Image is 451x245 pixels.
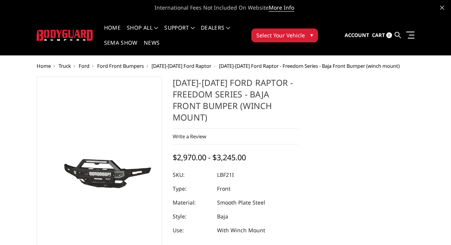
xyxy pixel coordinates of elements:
[97,62,144,69] a: Ford Front Bumpers
[173,196,211,210] dt: Material:
[217,196,265,210] dd: Smooth Plate Steel
[217,168,234,182] dd: LBF21I
[256,31,305,39] span: Select Your Vehicle
[144,40,160,55] a: News
[173,168,211,182] dt: SKU:
[173,77,298,129] h1: [DATE]-[DATE] Ford Raptor - Freedom Series - Baja Front Bumper (winch mount)
[173,223,211,237] dt: Use:
[127,25,158,40] a: shop all
[201,25,230,40] a: Dealers
[219,62,400,69] span: [DATE]-[DATE] Ford Raptor - Freedom Series - Baja Front Bumper (winch mount)
[173,182,211,196] dt: Type:
[39,145,160,201] img: 2021-2025 Ford Raptor - Freedom Series - Baja Front Bumper (winch mount)
[79,62,89,69] a: Ford
[37,30,93,41] img: BODYGUARD BUMPERS
[151,62,211,69] a: [DATE]-[DATE] Ford Raptor
[345,32,369,39] span: Account
[173,152,246,163] span: $2,970.00 - $3,245.00
[217,182,231,196] dd: Front
[217,223,265,237] dd: With Winch Mount
[372,25,392,46] a: Cart 0
[59,62,71,69] a: Truck
[104,25,121,40] a: Home
[173,133,206,140] a: Write a Review
[269,4,294,12] a: More Info
[345,25,369,46] a: Account
[386,32,392,38] span: 0
[217,210,228,223] dd: Baja
[164,25,195,40] a: Support
[37,62,51,69] a: Home
[372,32,385,39] span: Cart
[310,31,313,39] span: ▾
[173,210,211,223] dt: Style:
[104,40,138,55] a: SEMA Show
[251,29,318,42] button: Select Your Vehicle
